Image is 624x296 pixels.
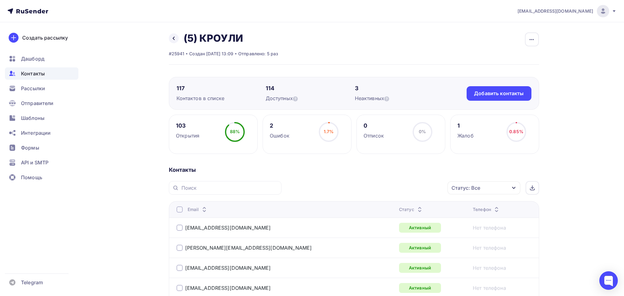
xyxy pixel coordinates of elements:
[169,166,539,174] div: Контакты
[5,112,78,124] a: Шаблоны
[238,51,278,57] div: Отправлено: 5 раз
[399,263,441,273] div: Активный
[473,264,506,272] a: Нет телефона
[185,225,271,231] a: [EMAIL_ADDRESS][DOMAIN_NAME]
[509,129,523,134] span: 0.85%
[447,181,521,195] button: Статус: Все
[185,285,271,291] a: [EMAIL_ADDRESS][DOMAIN_NAME]
[21,55,44,62] span: Дашборд
[230,129,240,134] span: 88%
[399,283,441,293] div: Активный
[5,82,78,95] a: Рассылки
[21,159,48,166] span: API и SMTP
[324,129,334,134] span: 1.7%
[266,85,355,92] div: 114
[21,70,45,77] span: Контакты
[21,99,54,107] span: Отправители
[169,51,185,57] div: #25941
[5,53,78,65] a: Дашборд
[473,284,506,292] a: Нет телефона
[21,174,42,181] span: Помощь
[185,245,312,251] a: [PERSON_NAME][EMAIL_ADDRESS][DOMAIN_NAME]
[21,144,39,151] span: Формы
[188,206,208,213] div: Email
[473,244,506,252] a: Нет телефона
[457,122,474,129] div: 1
[21,114,44,122] span: Шаблоны
[399,223,441,233] div: Активный
[21,85,45,92] span: Рассылки
[518,8,593,14] span: [EMAIL_ADDRESS][DOMAIN_NAME]
[184,32,243,44] h2: (5) КРОУЛИ
[355,85,444,92] div: 3
[270,122,289,129] div: 2
[176,122,199,129] div: 103
[5,142,78,154] a: Формы
[21,129,51,137] span: Интеграции
[22,34,68,41] div: Создать рассылку
[177,85,266,92] div: 117
[473,206,500,213] div: Телефон
[364,122,384,129] div: 0
[457,132,474,139] div: Жалоб
[364,132,384,139] div: Отписок
[270,132,289,139] div: Ошибок
[474,90,524,97] div: Добавить контакты
[399,206,423,213] div: Статус
[518,5,617,17] a: [EMAIL_ADDRESS][DOMAIN_NAME]
[266,95,355,102] div: Доступных
[419,129,426,134] span: 0%
[176,132,199,139] div: Открытия
[5,67,78,80] a: Контакты
[5,97,78,109] a: Отправители
[177,95,266,102] div: Контактов в списке
[185,265,271,271] a: [EMAIL_ADDRESS][DOMAIN_NAME]
[181,184,278,191] input: Поиск
[399,243,441,253] div: Активный
[355,95,444,102] div: Неактивных
[21,279,43,286] span: Telegram
[189,51,233,57] div: Создан [DATE] 13:09
[473,224,506,231] a: Нет телефона
[451,184,480,192] div: Статус: Все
